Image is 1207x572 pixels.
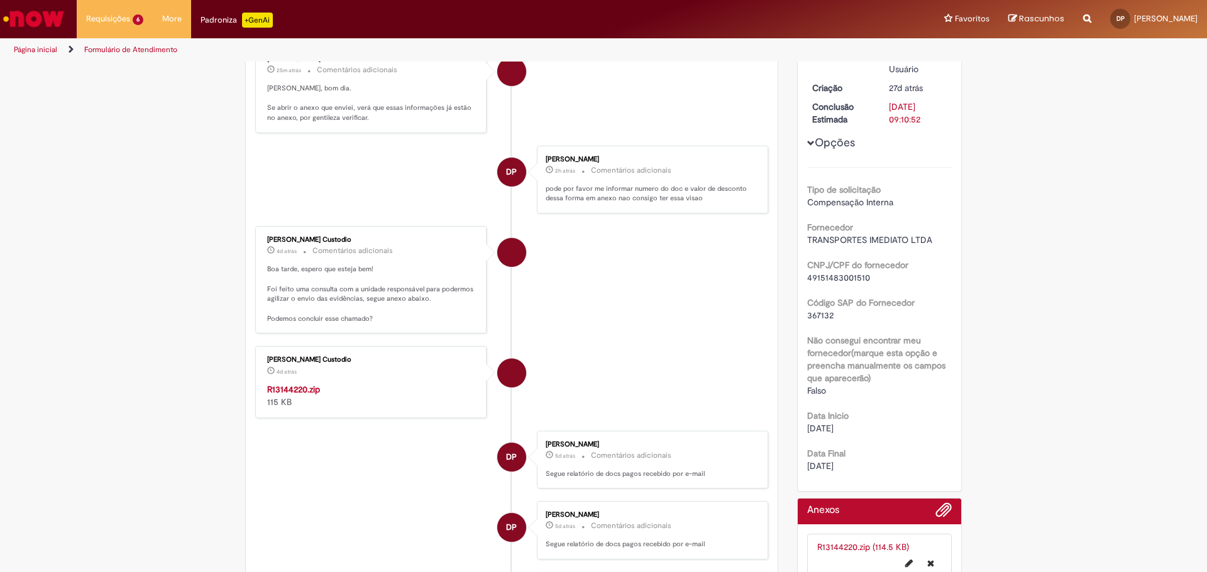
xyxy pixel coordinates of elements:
time: 28/08/2025 09:53:21 [277,368,297,375]
small: Comentários adicionais [312,246,393,256]
span: 25m atrás [277,67,301,74]
p: Segue relatório de docs pagos recebido por e-mail [546,469,755,479]
span: DP [1116,14,1125,23]
span: 27d atrás [889,82,923,94]
small: Comentários adicionais [591,165,671,176]
span: [PERSON_NAME] [1134,13,1198,24]
div: 05/08/2025 18:52:21 [889,82,947,94]
span: Falso [807,385,826,396]
p: Boa tarde, espero que esteja bem! Foi feito uma consulta com a unidade responsável para podermos ... [267,264,477,323]
div: Daniela jordao petroni [497,443,526,472]
div: Igor Alexandre Custodio [497,57,526,86]
p: +GenAi [242,13,273,28]
div: [PERSON_NAME] Custodio [267,356,477,364]
span: Compensação Interna [807,197,893,208]
time: 28/08/2025 09:53:41 [277,247,297,255]
span: 5d atrás [555,452,575,460]
small: Comentários adicionais [591,450,671,461]
div: [PERSON_NAME] Custodio [267,236,477,244]
span: DP [506,157,517,187]
div: [PERSON_NAME] [546,441,755,448]
p: Segue relatório de docs pagos recebido por e-mail [546,539,755,549]
div: Daniela jordao petroni [497,513,526,542]
span: 4d atrás [277,247,297,255]
b: Tipo de solicitação [807,184,881,195]
b: Código SAP do Fornecedor [807,297,915,308]
small: Comentários adicionais [317,65,397,75]
p: [PERSON_NAME], bom dia. Se abrir o anexo que enviei, verá que essas informações já estão no anexo... [267,84,477,123]
div: Daniela jordao petroni [497,158,526,186]
dt: Criação [803,82,880,94]
div: 115 KB [267,383,477,408]
b: Data Final [807,448,846,459]
span: [DATE] [807,460,834,472]
span: TRANSPORTES IMEDIATO LTDA [807,234,932,246]
a: Página inicial [14,45,57,55]
div: Igor Alexandre Custodio [497,359,526,387]
span: [DATE] [807,423,834,434]
h2: Anexos [807,505,839,516]
dt: Conclusão Estimada [803,100,880,126]
div: Igor Alexandre Custodio [497,238,526,267]
div: [PERSON_NAME] [546,511,755,519]
time: 05/08/2025 18:52:21 [889,82,923,94]
time: 01/09/2025 08:59:49 [277,67,301,74]
div: Pendente Usuário [889,50,947,75]
small: Comentários adicionais [591,521,671,531]
span: 5d atrás [555,522,575,530]
div: [PERSON_NAME] [546,156,755,163]
a: R13144220.zip (114.5 KB) [817,541,909,553]
b: CNPJ/CPF do fornecedor [807,259,908,271]
span: 4d atrás [277,368,297,375]
span: 49151483001510 [807,272,870,283]
span: Rascunhos [1019,13,1064,24]
a: Rascunhos [1008,13,1064,25]
b: Fornecedor [807,222,853,233]
span: 6 [133,14,143,25]
time: 01/09/2025 07:12:51 [555,167,575,175]
span: Requisições [86,13,130,25]
img: ServiceNow [1,6,66,31]
div: Padroniza [201,13,273,28]
span: Favoritos [955,13,989,25]
time: 28/08/2025 07:55:39 [555,522,575,530]
a: R13144220.zip [267,384,320,395]
button: Adicionar anexos [935,502,952,524]
a: Formulário de Atendimento [84,45,177,55]
b: Data Inicio [807,410,849,421]
ul: Trilhas de página [9,38,795,62]
span: 2h atrás [555,167,575,175]
div: [DATE] 09:10:52 [889,100,947,126]
span: 367132 [807,310,834,321]
span: More [162,13,182,25]
time: 28/08/2025 07:55:41 [555,452,575,460]
span: DP [506,442,517,472]
b: Não consegui encontrar meu fornecedor(marque esta opção e preencha manualmente os campos que apar... [807,335,945,384]
p: pode por favor me informar numero do doc e valor de desconto dessa forma em anexo nao consigo ter... [546,184,755,203]
span: DP [506,512,517,542]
